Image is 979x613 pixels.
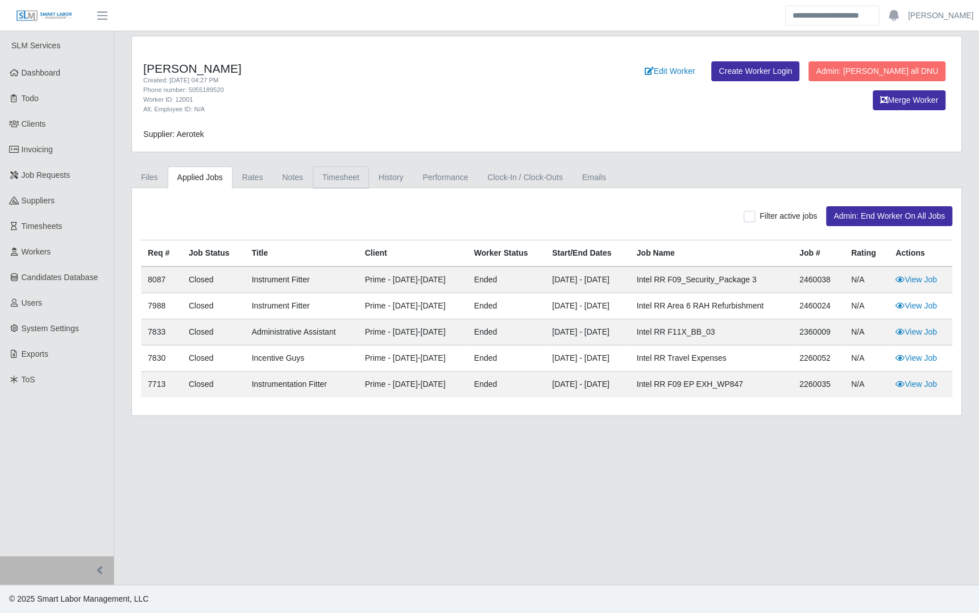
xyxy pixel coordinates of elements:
[413,166,478,189] a: Performance
[711,61,799,81] a: Create Worker Login
[895,301,937,310] a: View Job
[630,266,793,293] td: Intel RR F09_Security_Package 3
[141,319,182,345] td: 7833
[844,293,889,319] td: N/A
[908,10,973,22] a: [PERSON_NAME]
[182,266,245,293] td: Closed
[22,196,55,205] span: Suppliers
[467,240,545,267] th: Worker Status
[168,166,233,189] a: Applied Jobs
[467,372,545,398] td: ended
[467,293,545,319] td: ended
[22,375,35,384] span: ToS
[141,240,182,267] th: Req #
[182,345,245,372] td: Closed
[793,240,844,267] th: Job #
[895,327,937,336] a: View Job
[313,166,369,189] a: Timesheet
[467,266,545,293] td: ended
[143,105,607,114] div: Alt. Employee ID: N/A
[141,372,182,398] td: 7713
[245,345,358,372] td: Incentive Guys
[141,293,182,319] td: 7988
[22,324,79,333] span: System Settings
[143,61,607,76] h4: [PERSON_NAME]
[358,319,467,345] td: Prime - [DATE]-[DATE]
[369,166,413,189] a: History
[793,266,844,293] td: 2460038
[545,372,630,398] td: [DATE] - [DATE]
[182,240,245,267] th: Job Status
[131,166,168,189] a: Files
[22,170,70,180] span: Job Requests
[793,319,844,345] td: 2360009
[844,266,889,293] td: N/A
[793,293,844,319] td: 2460024
[143,85,607,95] div: Phone number: 5055189520
[182,293,245,319] td: Closed
[22,247,51,256] span: Workers
[467,319,545,345] td: ended
[545,319,630,345] td: [DATE] - [DATE]
[573,166,616,189] a: Emails
[826,206,952,226] button: Admin: End Worker On All Jobs
[895,380,937,389] a: View Job
[793,372,844,398] td: 2260035
[637,61,702,81] a: Edit Worker
[545,345,630,372] td: [DATE] - [DATE]
[182,319,245,345] td: Closed
[22,94,39,103] span: Todo
[233,166,273,189] a: Rates
[272,166,313,189] a: Notes
[143,130,204,139] span: Supplier: Aerotek
[478,166,572,189] a: Clock-In / Clock-Outs
[358,266,467,293] td: Prime - [DATE]-[DATE]
[22,68,61,77] span: Dashboard
[245,319,358,345] td: Administrative Assistant
[467,345,545,372] td: ended
[182,372,245,398] td: Closed
[630,345,793,372] td: Intel RR Travel Expenses
[895,275,937,284] a: View Job
[808,61,945,81] button: Admin: [PERSON_NAME] all DNU
[844,240,889,267] th: Rating
[245,372,358,398] td: Instrumentation Fitter
[245,240,358,267] th: Title
[16,10,73,22] img: SLM Logo
[358,293,467,319] td: Prime - [DATE]-[DATE]
[844,345,889,372] td: N/A
[844,372,889,398] td: N/A
[630,240,793,267] th: Job Name
[895,353,937,362] a: View Job
[141,345,182,372] td: 7830
[844,319,889,345] td: N/A
[22,349,48,358] span: Exports
[545,293,630,319] td: [DATE] - [DATE]
[358,345,467,372] td: Prime - [DATE]-[DATE]
[630,293,793,319] td: Intel RR Area 6 RAH Refurbishment
[793,345,844,372] td: 2260052
[358,240,467,267] th: Client
[22,273,98,282] span: Candidates Database
[785,6,880,26] input: Search
[889,240,952,267] th: Actions
[630,372,793,398] td: Intel RR F09 EP EXH_WP847
[873,90,945,110] button: Merge Worker
[22,298,43,307] span: Users
[22,119,46,128] span: Clients
[358,372,467,398] td: Prime - [DATE]-[DATE]
[141,266,182,293] td: 8087
[245,293,358,319] td: Instrument Fitter
[11,41,60,50] span: SLM Services
[22,222,63,231] span: Timesheets
[545,266,630,293] td: [DATE] - [DATE]
[9,594,148,603] span: © 2025 Smart Labor Management, LLC
[245,266,358,293] td: Instrument Fitter
[545,240,630,267] th: Start/End Dates
[22,145,53,154] span: Invoicing
[143,95,607,105] div: Worker ID: 12001
[760,211,817,220] span: Filter active jobs
[143,76,607,85] div: Created: [DATE] 04:27 PM
[630,319,793,345] td: Intel RR F11X_BB_03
